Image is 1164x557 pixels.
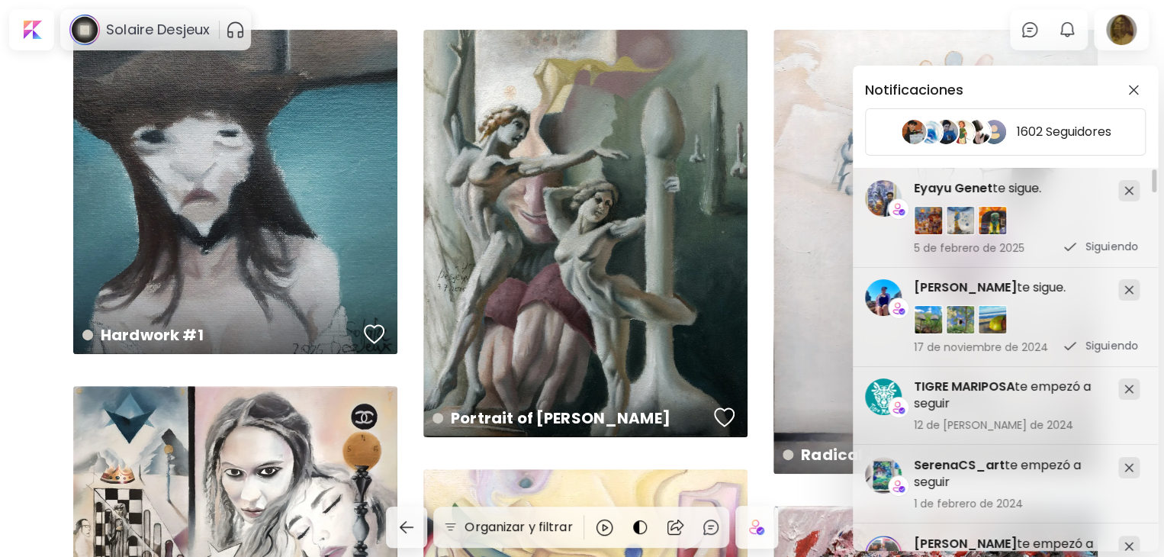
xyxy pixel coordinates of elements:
[914,535,1017,552] span: [PERSON_NAME]
[1085,338,1138,354] p: Siguiendo
[1121,78,1146,102] button: closeButton
[1085,239,1138,255] p: Siguiendo
[914,180,1106,197] h5: te sigue.
[914,378,1014,395] span: TIGRE MARIPOSA
[865,82,963,98] h5: Notificaciones
[1128,85,1139,95] img: closeButton
[914,456,1005,474] span: SerenaCS_art
[914,378,1106,412] h5: te empezó a seguir
[914,497,1106,510] span: 1 de febrero de 2024
[914,340,1106,354] span: 17 de noviembre de 2024
[914,179,992,197] span: Eyayu Genet
[914,278,1017,296] span: [PERSON_NAME]
[914,457,1106,491] h5: te empezó a seguir
[914,279,1106,296] h5: te sigue.
[1017,124,1111,140] h5: 1602 Seguidores
[914,241,1106,255] span: 5 de febrero de 2025
[914,418,1106,432] span: 12 de [PERSON_NAME] de 2024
